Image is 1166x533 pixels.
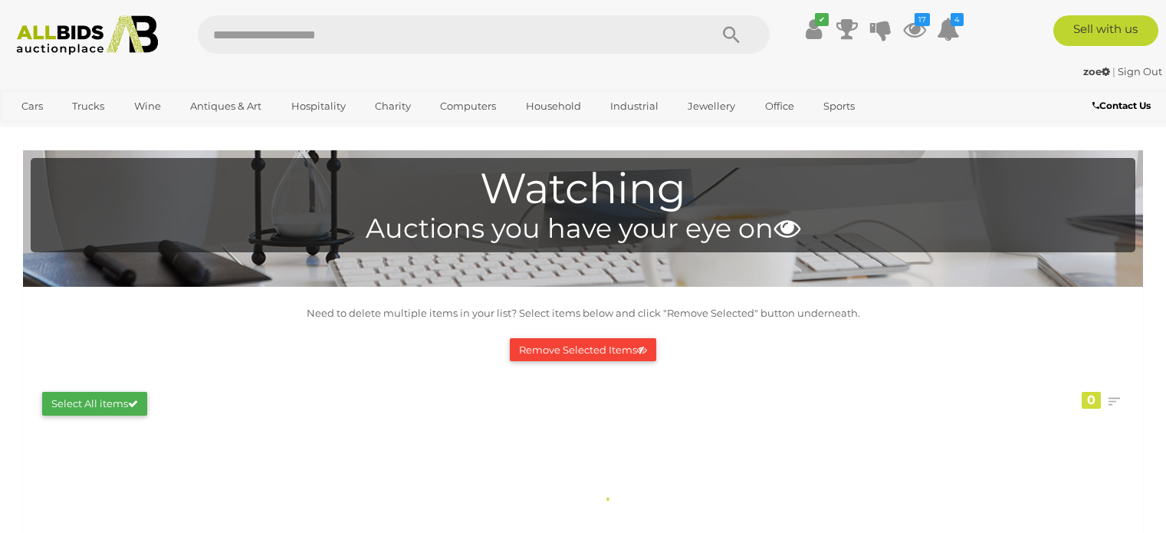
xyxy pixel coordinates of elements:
[31,304,1135,322] p: Need to delete multiple items in your list? Select items below and click "Remove Selected" button...
[1083,65,1112,77] a: zoe
[430,94,506,119] a: Computers
[1082,392,1101,409] div: 0
[516,94,591,119] a: Household
[1112,65,1115,77] span: |
[951,13,964,26] i: 4
[1092,100,1151,111] b: Contact Us
[1083,65,1110,77] strong: zoe
[915,13,930,26] i: 17
[755,94,804,119] a: Office
[42,392,147,416] button: Select All items
[903,15,926,43] a: 17
[1118,65,1162,77] a: Sign Out
[1053,15,1158,46] a: Sell with us
[813,94,865,119] a: Sports
[693,15,770,54] button: Search
[124,94,171,119] a: Wine
[1092,97,1155,114] a: Contact Us
[62,94,114,119] a: Trucks
[510,338,656,362] button: Remove Selected Items
[937,15,960,43] a: 4
[38,214,1128,244] h4: Auctions you have your eye on
[281,94,356,119] a: Hospitality
[8,15,166,55] img: Allbids.com.au
[802,15,825,43] a: ✔
[180,94,271,119] a: Antiques & Art
[38,166,1128,212] h1: Watching
[815,13,829,26] i: ✔
[600,94,668,119] a: Industrial
[678,94,745,119] a: Jewellery
[11,94,53,119] a: Cars
[365,94,421,119] a: Charity
[11,119,140,144] a: [GEOGRAPHIC_DATA]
